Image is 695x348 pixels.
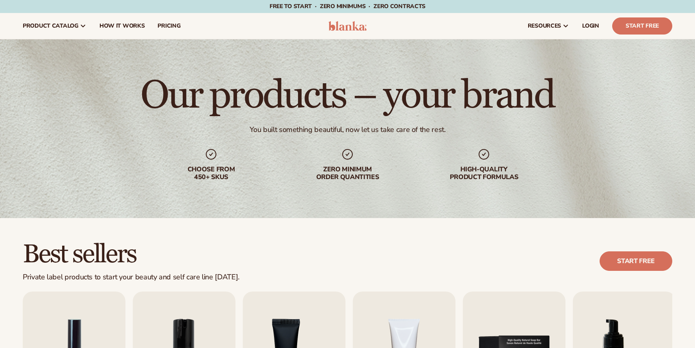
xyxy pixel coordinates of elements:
a: product catalog [16,13,93,39]
h2: Best sellers [23,241,240,268]
div: Choose from 450+ Skus [159,166,263,181]
span: LOGIN [582,23,599,29]
img: logo [328,21,367,31]
span: resources [528,23,561,29]
a: How It Works [93,13,151,39]
a: Start Free [612,17,672,35]
div: Zero minimum order quantities [296,166,399,181]
a: LOGIN [576,13,606,39]
div: High-quality product formulas [432,166,536,181]
a: resources [521,13,576,39]
a: Start free [600,251,672,271]
div: Private label products to start your beauty and self care line [DATE]. [23,273,240,282]
span: pricing [158,23,180,29]
span: product catalog [23,23,78,29]
h1: Our products – your brand [140,76,554,115]
span: Free to start · ZERO minimums · ZERO contracts [270,2,425,10]
span: How It Works [99,23,145,29]
div: You built something beautiful, now let us take care of the rest. [250,125,446,134]
a: pricing [151,13,187,39]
